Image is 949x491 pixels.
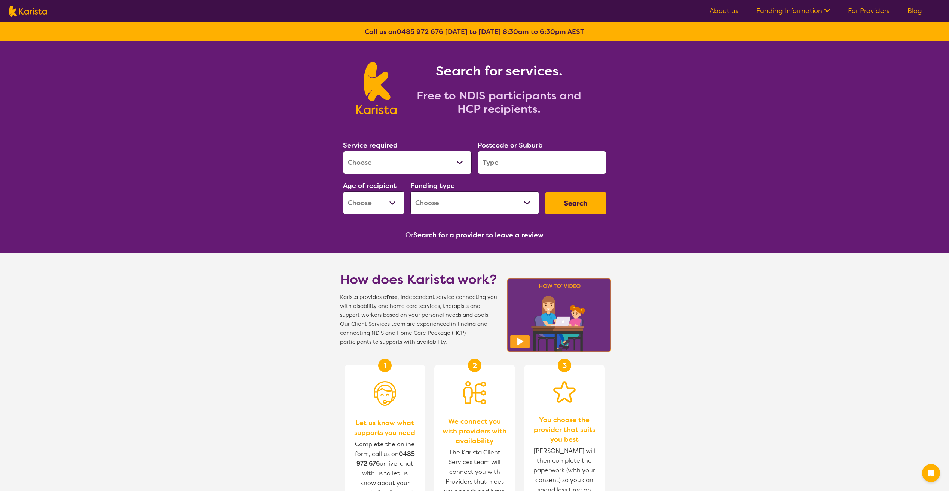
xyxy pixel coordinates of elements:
[907,6,922,15] a: Blog
[405,89,593,116] h2: Free to NDIS participants and HCP recipients.
[558,359,571,372] div: 3
[340,271,497,288] h1: How does Karista work?
[352,418,418,438] span: Let us know what supports you need
[410,181,455,190] label: Funding type
[532,415,597,444] span: You choose the provider that suits you best
[397,27,443,36] a: 0485 972 676
[405,62,593,80] h1: Search for services.
[343,141,398,150] label: Service required
[478,151,606,174] input: Type
[468,359,481,372] div: 2
[505,276,614,354] img: Karista video
[478,141,543,150] label: Postcode or Suburb
[463,381,486,404] img: Person being matched to services icon
[405,229,413,241] span: Or
[553,381,576,403] img: Star icon
[386,294,398,301] b: free
[340,293,497,347] span: Karista provides a , independent service connecting you with disability and home care services, t...
[378,359,392,372] div: 1
[343,181,397,190] label: Age of recipient
[756,6,830,15] a: Funding Information
[710,6,738,15] a: About us
[442,417,508,446] span: We connect you with providers with availability
[356,62,397,114] img: Karista logo
[413,229,544,241] button: Search for a provider to leave a review
[374,381,396,406] img: Person with headset icon
[848,6,890,15] a: For Providers
[9,6,47,17] img: Karista logo
[365,27,584,36] b: Call us on [DATE] to [DATE] 8:30am to 6:30pm AEST
[545,192,606,214] button: Search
